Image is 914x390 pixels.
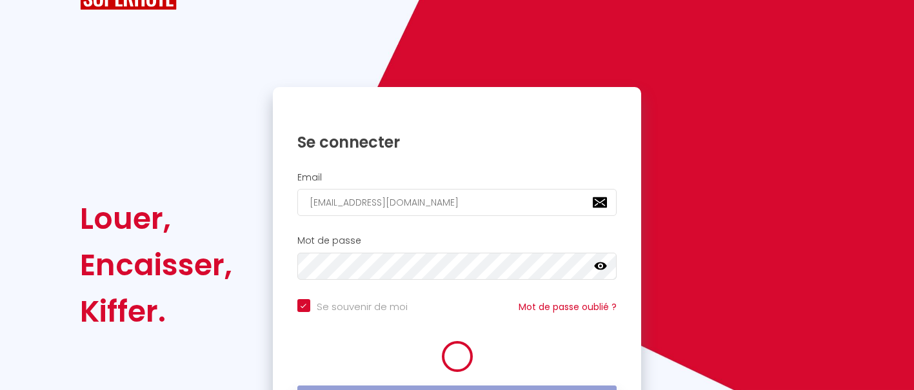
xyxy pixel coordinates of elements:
[297,172,617,183] h2: Email
[80,195,232,242] div: Louer,
[297,189,617,216] input: Ton Email
[519,300,617,313] a: Mot de passe oublié ?
[80,288,232,335] div: Kiffer.
[80,242,232,288] div: Encaisser,
[297,235,617,246] h2: Mot de passe
[10,5,49,44] button: Ouvrir le widget de chat LiveChat
[297,132,617,152] h1: Se connecter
